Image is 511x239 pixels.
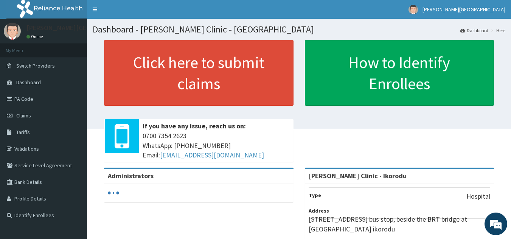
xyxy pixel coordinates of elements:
b: Administrators [108,171,154,180]
a: [EMAIL_ADDRESS][DOMAIN_NAME] [160,151,264,159]
span: Tariffs [16,129,30,136]
b: Address [309,207,329,214]
li: Here [489,27,505,34]
img: User Image [408,5,418,14]
p: Hospital [466,191,490,201]
b: If you have any issue, reach us on: [143,122,246,130]
a: How to Identify Enrollees [305,40,494,106]
a: Dashboard [460,27,488,34]
svg: audio-loading [108,187,119,199]
span: [PERSON_NAME][GEOGRAPHIC_DATA] [422,6,505,13]
p: [STREET_ADDRESS] bus stop, beside the BRT bridge at [GEOGRAPHIC_DATA] ikorodu [309,214,491,234]
b: Type [309,192,321,199]
img: User Image [4,23,21,40]
span: 0700 7354 2623 WhatsApp: [PHONE_NUMBER] Email: [143,131,290,160]
strong: [PERSON_NAME] Clinic - Ikorodu [309,171,407,180]
p: [PERSON_NAME][GEOGRAPHIC_DATA] [26,25,138,31]
span: Claims [16,112,31,119]
h1: Dashboard - [PERSON_NAME] Clinic - [GEOGRAPHIC_DATA] [93,25,505,34]
a: Click here to submit claims [104,40,294,106]
span: Dashboard [16,79,41,86]
span: Switch Providers [16,62,55,69]
a: Online [26,34,45,39]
